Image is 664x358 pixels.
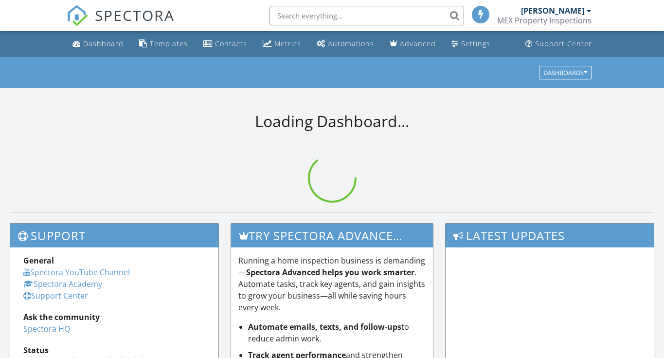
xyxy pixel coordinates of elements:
div: Automations [328,39,374,48]
a: Spectora Academy [23,279,102,289]
a: Spectora HQ [23,323,70,334]
a: Advanced [386,35,440,53]
strong: Automate emails, texts, and follow-ups [248,321,401,332]
div: MEX Property Inspections [497,16,592,25]
div: Support Center [535,39,592,48]
div: Status [23,344,205,356]
a: Spectora YouTube Channel [23,267,130,278]
strong: Spectora Advanced helps you work smarter [246,267,414,278]
div: Advanced [400,39,436,48]
div: Dashboards [543,69,587,76]
a: Templates [135,35,192,53]
a: SPECTORA [67,13,175,34]
div: Settings [461,39,490,48]
strong: General [23,255,54,266]
span: SPECTORA [95,5,175,25]
h3: Latest Updates [446,224,654,247]
li: to reduce admin work. [248,321,426,344]
a: Dashboard [69,35,127,53]
div: Metrics [274,39,301,48]
p: Running a home inspection business is demanding— . Automate tasks, track key agents, and gain ins... [238,255,426,313]
img: The Best Home Inspection Software - Spectora [67,5,88,26]
div: Ask the community [23,311,205,323]
h3: Try spectora advanced [DATE] [231,224,433,247]
a: Metrics [259,35,305,53]
div: Templates [150,39,188,48]
input: Search everything... [269,6,464,25]
a: Contacts [199,35,251,53]
h3: Support [10,224,218,247]
div: Dashboard [83,39,124,48]
a: Automations (Basic) [313,35,378,53]
div: Contacts [215,39,247,48]
a: Support Center [521,35,596,53]
a: Support Center [23,290,88,301]
div: [PERSON_NAME] [521,6,584,16]
a: Settings [448,35,494,53]
button: Dashboards [539,66,592,79]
